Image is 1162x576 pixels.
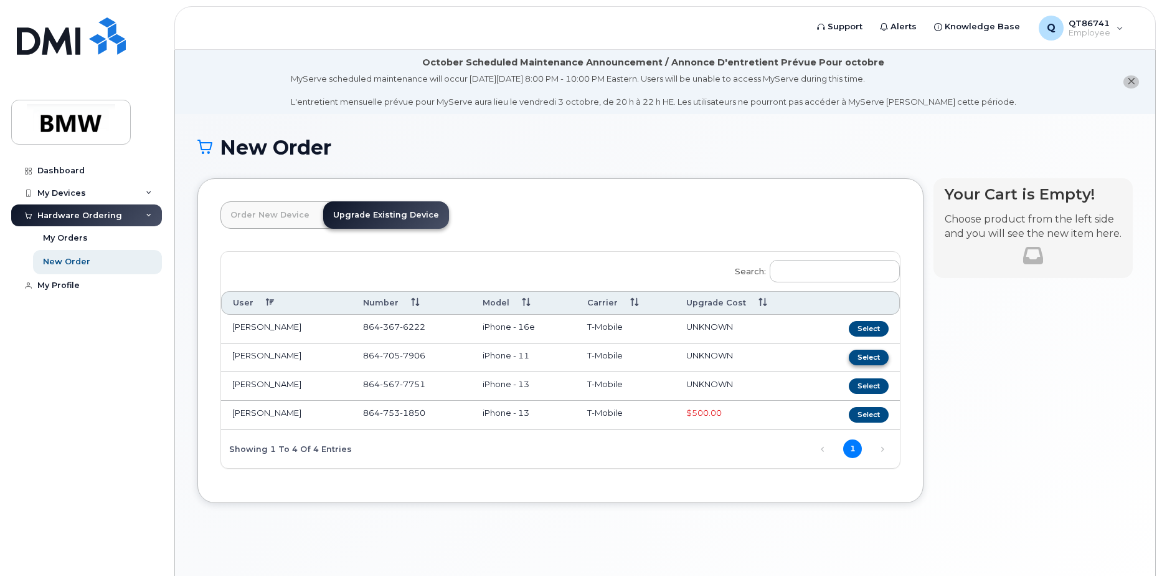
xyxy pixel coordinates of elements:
a: Upgrade Existing Device [323,201,449,229]
a: Next [873,440,892,459]
td: iPhone - 13 [471,401,576,430]
td: iPhone - 16e [471,315,576,343]
th: Number: activate to sort column ascending [352,291,471,314]
div: Showing 1 to 4 of 4 entries [221,438,352,459]
span: 567 [380,379,400,389]
h4: Your Cart is Empty! [945,186,1122,203]
td: iPhone - 13 [471,372,576,401]
p: Choose product from the left side and you will see the new item here. [945,213,1122,241]
th: User: activate to sort column descending [221,291,352,314]
td: [PERSON_NAME] [221,401,352,430]
span: UNKNOWN [686,379,733,389]
button: Select [849,321,889,337]
span: 705 [380,350,400,360]
span: 1850 [400,408,425,418]
iframe: Messenger Launcher [1108,522,1153,567]
span: 864 [363,379,425,389]
span: 864 [363,350,425,360]
td: T-Mobile [576,372,675,401]
span: 7906 [400,350,425,360]
label: Search: [727,252,900,287]
td: [PERSON_NAME] [221,315,352,343]
button: Select [849,350,889,365]
td: [PERSON_NAME] [221,372,352,401]
input: Search: [770,260,900,282]
button: Select [849,378,889,394]
span: 753 [380,408,400,418]
button: close notification [1123,75,1139,89]
div: MyServe scheduled maintenance will occur [DATE][DATE] 8:00 PM - 10:00 PM Eastern. Users will be u... [291,73,1016,108]
td: T-Mobile [576,315,675,343]
td: T-Mobile [576,343,675,372]
span: UNKNOWN [686,322,733,332]
td: T-Mobile [576,401,675,430]
td: iPhone - 11 [471,343,576,372]
th: Model: activate to sort column ascending [471,291,576,314]
td: [PERSON_NAME] [221,343,352,372]
span: 864 [363,408,425,418]
th: Upgrade Cost: activate to sort column ascending [675,291,813,314]
div: October Scheduled Maintenance Announcement / Annonce D'entretient Prévue Pour octobre [422,56,884,69]
h1: New Order [197,137,1133,158]
span: UNKNOWN [686,350,733,360]
th: Carrier: activate to sort column ascending [576,291,675,314]
a: 1 [843,439,862,458]
span: 6222 [400,322,425,332]
span: Full Upgrade Eligibility Date 2026-05-06 [686,408,722,418]
span: 367 [380,322,400,332]
button: Select [849,407,889,423]
span: 7751 [400,379,425,389]
span: 864 [363,322,425,332]
a: Previous [813,440,832,459]
a: Order New Device [220,201,319,229]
